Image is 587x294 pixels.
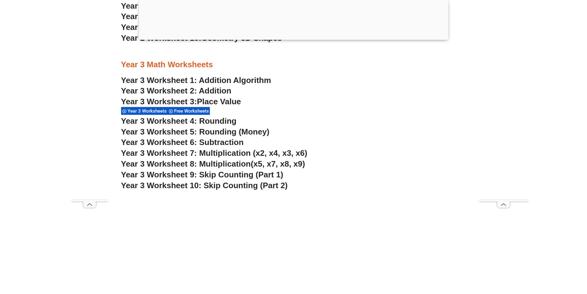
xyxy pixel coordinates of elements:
a: Year 3 Worksheet 1: Addition Algorithm [121,76,271,85]
span: Year 2 Worksheet 10: [121,33,202,43]
span: Geometry 3D Shapes [201,33,282,43]
a: Year 3 Worksheet 8: Multiplication(x5, x7, x8, x9) [121,159,305,168]
iframe: Advertisement [71,15,108,200]
a: Year 3 Worksheet 4: Rounding [121,116,237,126]
a: Year 2 Worksheet 9:Geometry 2D Shapes [121,23,278,32]
a: Year 3 Worksheet 10: Skip Counting (Part 2) [121,181,288,190]
span: Year 3 Worksheet 3: [121,97,197,106]
span: Year 2 Worksheet 9: [121,23,197,32]
span: Year 2 Worksheet 7: [121,1,197,10]
a: Year 3 Worksheet 7: Multiplication (x2, x4, x3, x6) [121,148,308,158]
div: Free Worksheets [168,107,210,115]
a: Year 2 Worksheet 7:Mixed Addition & Subtraction [121,1,309,10]
span: Year 3 Worksheet 8: Multiplication [121,159,251,168]
span: (x5, x7, x8, x9) [251,159,305,168]
span: Free Worksheets [174,108,211,114]
a: Year 3 Worksheet 2: Addition [121,86,231,95]
a: Year 3 Worksheet 6: Subtraction [121,138,244,147]
a: Year 2 Worksheet 10:Geometry 3D Shapes [121,33,282,43]
span: Year 3 Worksheets [128,108,169,114]
span: Year 2 Worksheet 8: [121,12,197,21]
h3: Year 3 Math Worksheets [121,60,466,70]
span: Place Value [197,97,241,106]
a: Year 3 Worksheet 5: Rounding (Money) [121,127,270,136]
iframe: Chat Widget [484,224,587,294]
a: Year 3 Worksheet 9: Skip Counting (Part 1) [121,170,283,179]
div: Year 3 Worksheets [121,107,168,115]
iframe: Advertisement [479,15,528,200]
a: Year 2 Worksheet 8:Telling Time [121,12,243,21]
a: Year 3 Worksheet 3:Place Value [121,97,241,106]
